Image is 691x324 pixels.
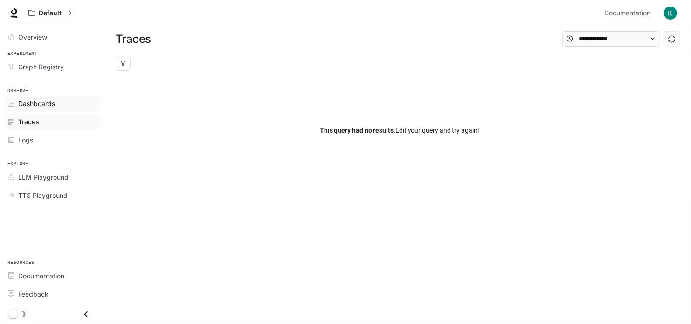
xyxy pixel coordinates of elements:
[76,305,97,324] button: Close drawer
[18,289,48,299] span: Feedback
[4,132,100,148] a: Logs
[4,95,100,112] a: Dashboards
[18,135,33,145] span: Logs
[18,62,64,72] span: Graph Registry
[664,7,677,20] img: User avatar
[4,268,100,284] a: Documentation
[18,190,68,200] span: TTS Playground
[4,286,100,302] a: Feedback
[24,4,76,22] button: All workspaces
[4,169,100,185] a: LLM Playground
[4,59,100,75] a: Graph Registry
[18,32,47,42] span: Overview
[4,187,100,203] a: TTS Playground
[320,127,395,134] span: This query had no results.
[8,309,18,319] span: Dark mode toggle
[4,29,100,45] a: Overview
[4,114,100,130] a: Traces
[320,125,479,135] span: Edit your query and try again!
[18,172,69,182] span: LLM Playground
[661,4,680,22] button: User avatar
[18,99,55,108] span: Dashboards
[116,30,151,48] h1: Traces
[604,7,650,19] span: Documentation
[39,9,62,17] p: Default
[18,117,39,127] span: Traces
[668,35,676,43] span: sync
[18,271,64,281] span: Documentation
[601,4,657,22] a: Documentation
